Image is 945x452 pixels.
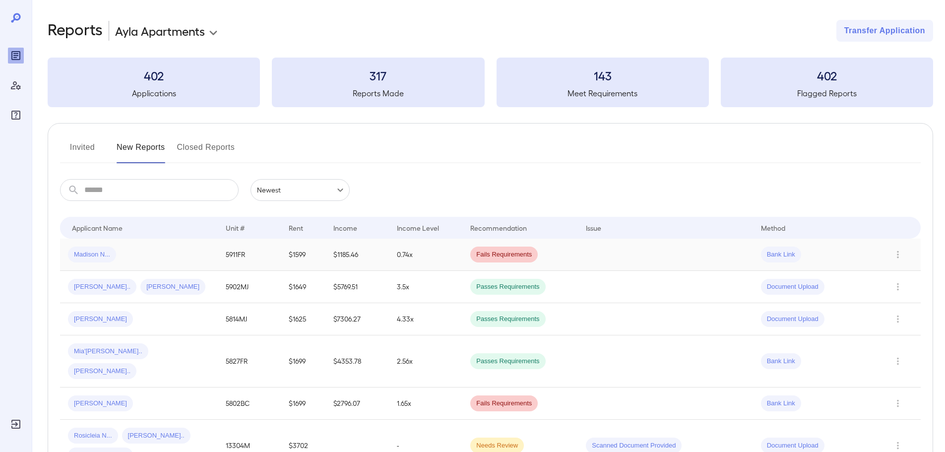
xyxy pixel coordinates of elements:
[761,282,824,292] span: Document Upload
[68,367,136,376] span: [PERSON_NAME]..
[890,247,906,262] button: Row Actions
[72,222,123,234] div: Applicant Name
[272,87,484,99] h5: Reports Made
[48,58,933,107] summary: 402Applications317Reports Made143Meet Requirements402Flagged Reports
[890,395,906,411] button: Row Actions
[389,239,463,271] td: 0.74x
[470,250,538,259] span: Fails Requirements
[586,441,682,451] span: Scanned Document Provided
[251,179,350,201] div: Newest
[761,315,824,324] span: Document Upload
[586,222,602,234] div: Issue
[68,399,133,408] span: [PERSON_NAME]
[325,271,388,303] td: $5769.51
[389,303,463,335] td: 4.33x
[761,250,801,259] span: Bank Link
[140,282,205,292] span: [PERSON_NAME]
[470,222,527,234] div: Recommendation
[325,239,388,271] td: $1185.46
[470,315,545,324] span: Passes Requirements
[325,303,388,335] td: $7306.27
[48,20,103,42] h2: Reports
[226,222,245,234] div: Unit #
[470,282,545,292] span: Passes Requirements
[68,347,148,356] span: Mia'[PERSON_NAME]..
[890,353,906,369] button: Row Actions
[218,239,281,271] td: 5911FR
[397,222,439,234] div: Income Level
[218,387,281,420] td: 5802BC
[8,107,24,123] div: FAQ
[281,303,325,335] td: $1625
[761,399,801,408] span: Bank Link
[389,271,463,303] td: 3.5x
[325,387,388,420] td: $2796.07
[761,222,785,234] div: Method
[389,387,463,420] td: 1.65x
[281,335,325,387] td: $1699
[218,303,281,335] td: 5814MJ
[68,282,136,292] span: [PERSON_NAME]..
[8,77,24,93] div: Manage Users
[68,250,116,259] span: Madison N...
[470,357,545,366] span: Passes Requirements
[470,399,538,408] span: Fails Requirements
[325,335,388,387] td: $4353.78
[48,67,260,83] h3: 402
[289,222,305,234] div: Rent
[272,67,484,83] h3: 317
[333,222,357,234] div: Income
[890,311,906,327] button: Row Actions
[721,87,933,99] h5: Flagged Reports
[122,431,190,441] span: [PERSON_NAME]..
[8,48,24,64] div: Reports
[281,387,325,420] td: $1699
[389,335,463,387] td: 2.56x
[470,441,524,451] span: Needs Review
[68,315,133,324] span: [PERSON_NAME]
[761,357,801,366] span: Bank Link
[497,67,709,83] h3: 143
[761,441,824,451] span: Document Upload
[48,87,260,99] h5: Applications
[721,67,933,83] h3: 402
[281,239,325,271] td: $1599
[177,139,235,163] button: Closed Reports
[8,416,24,432] div: Log Out
[890,279,906,295] button: Row Actions
[218,271,281,303] td: 5902MJ
[60,139,105,163] button: Invited
[281,271,325,303] td: $1649
[117,139,165,163] button: New Reports
[115,23,205,39] p: Ayla Apartments
[218,335,281,387] td: 5827FR
[497,87,709,99] h5: Meet Requirements
[68,431,118,441] span: Rosicleia N...
[836,20,933,42] button: Transfer Application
